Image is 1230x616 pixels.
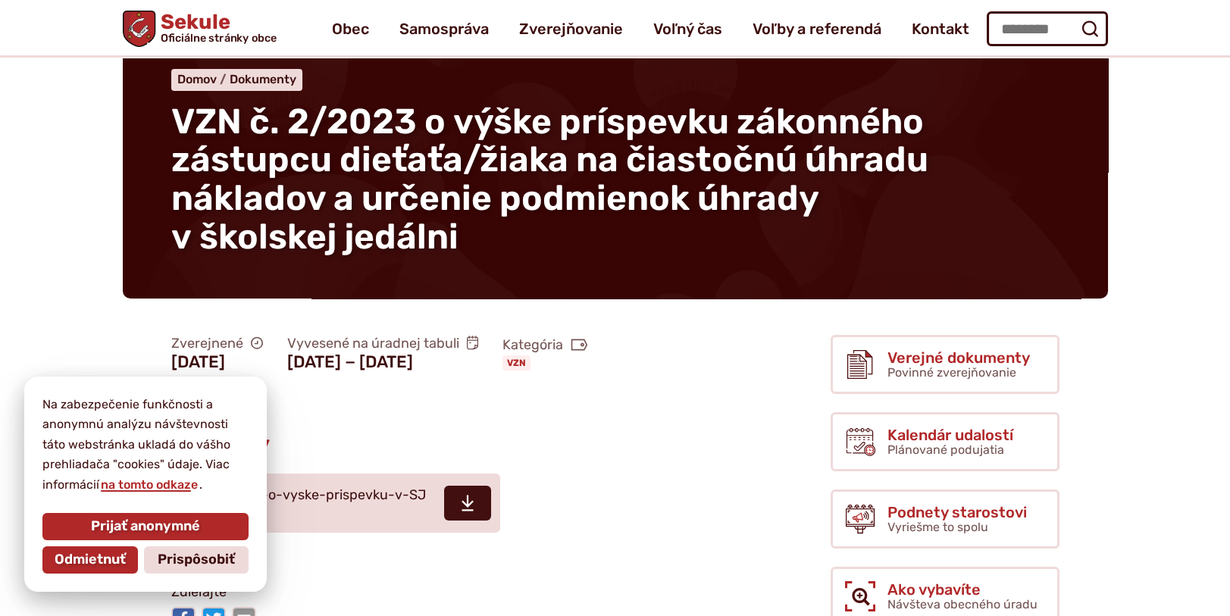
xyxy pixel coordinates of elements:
a: Voľný čas [653,8,722,50]
h2: Prílohy [171,430,709,461]
span: Sekule [155,12,277,44]
a: Obec [332,8,369,50]
a: Kontakt [912,8,969,50]
span: VZN č. 2/2023 o výške príspevku zákonného zástupcu dieťaťa/žiaka na čiastočnú úhradu nákladov a u... [171,101,928,258]
span: Podnety starostovi [887,504,1027,521]
span: Domov [177,72,217,86]
p: Na zabezpečenie funkčnosti a anonymnú analýzu návštevnosti táto webstránka ukladá do vášho prehli... [42,395,249,495]
span: Zverejnené [171,335,263,352]
span: Kategória [502,336,587,354]
span: Prispôsobiť [158,552,235,568]
a: Podnety starostovi Vyriešme to spolu [831,489,1059,549]
a: Domov [177,72,230,86]
span: Vyriešme to spolu [887,520,988,534]
span: Verejné dokumenty [887,349,1030,366]
img: Prejsť na domovskú stránku [123,11,155,47]
a: Zverejňovanie [519,8,623,50]
span: Ako vybavíte [887,581,1038,598]
a: Logo Sekule, prejsť na domovskú stránku. [123,11,277,47]
figcaption: [DATE] − [DATE] [287,352,479,372]
span: Plánované podujatia [887,442,1004,457]
span: Prijať anonymné [91,518,200,535]
a: VZN [502,355,530,371]
a: Verejné dokumenty Povinné zverejňovanie [831,335,1059,394]
figcaption: [DATE] [171,352,263,372]
a: Kalendár udalostí Plánované podujatia [831,412,1059,471]
a: VZN-2-2023-o-vyske-prispevku-v-SJ 265 KB / PDF [171,474,500,533]
button: Odmietnuť [42,546,138,574]
a: Voľby a referendá [753,8,881,50]
p: Zdieľajte [171,581,709,604]
a: na tomto odkaze [99,477,199,492]
button: Prispôsobiť [144,546,249,574]
a: Samospráva [399,8,489,50]
button: Prijať anonymné [42,513,249,540]
span: Návšteva obecného úradu [887,597,1038,611]
span: Povinné zverejňovanie [887,365,1016,380]
span: Odmietnuť [55,552,126,568]
a: Dokumenty [230,72,296,86]
span: VZN-2-2023-o-vyske-prispevku-v-SJ [180,488,426,503]
span: Oficiálne stránky obce [160,33,277,43]
span: Kalendár udalostí [887,427,1013,443]
span: Vyvesené na úradnej tabuli [287,335,479,352]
